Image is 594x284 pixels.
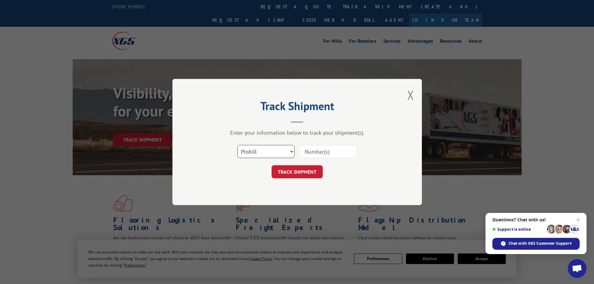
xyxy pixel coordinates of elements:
[204,102,391,113] h2: Track Shipment
[568,259,587,278] div: Open chat
[574,216,582,224] span: Close chat
[299,145,357,158] input: Number(s)
[492,227,545,232] span: Support is online
[407,87,414,103] button: Close modal
[492,217,580,222] span: Questions? Chat with us!
[492,238,580,250] div: Chat with XGS Customer Support
[509,241,572,246] span: Chat with XGS Customer Support
[204,129,391,136] div: Enter your information below to track your shipment(s).
[272,165,323,178] button: TRACK SHIPMENT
